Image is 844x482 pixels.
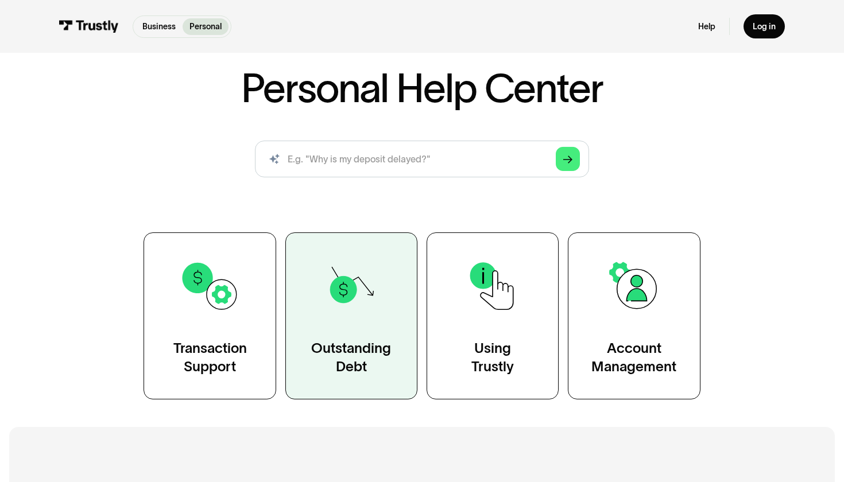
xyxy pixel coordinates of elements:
a: TransactionSupport [144,232,276,399]
a: OutstandingDebt [285,232,417,399]
a: Business [135,18,183,35]
a: Help [698,21,715,32]
a: Personal [183,18,229,35]
input: search [255,141,589,177]
a: Log in [744,14,785,38]
div: Transaction Support [173,339,247,376]
a: UsingTrustly [427,232,559,399]
p: Personal [189,21,222,33]
form: Search [255,141,589,177]
div: Account Management [591,339,676,376]
img: Trustly Logo [59,20,119,33]
div: Using Trustly [471,339,514,376]
div: Outstanding Debt [311,339,391,376]
a: AccountManagement [568,232,700,399]
p: Business [142,21,176,33]
div: Log in [753,21,776,32]
h1: Personal Help Center [241,68,603,108]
